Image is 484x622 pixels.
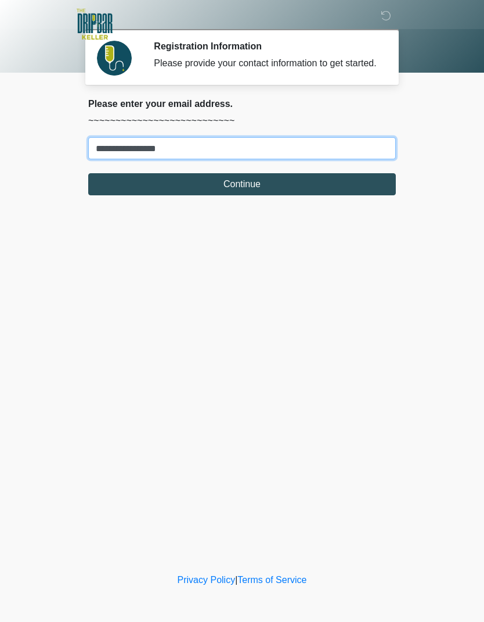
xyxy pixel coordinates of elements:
[237,575,306,585] a: Terms of Service
[88,173,396,195] button: Continue
[154,56,378,70] div: Please provide your contact information to get started.
[77,9,113,40] img: The DRIPBaR - Keller Logo
[235,575,237,585] a: |
[88,114,396,128] p: ~~~~~~~~~~~~~~~~~~~~~~~~~~~
[97,41,132,76] img: Agent Avatar
[178,575,236,585] a: Privacy Policy
[88,98,396,109] h2: Please enter your email address.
